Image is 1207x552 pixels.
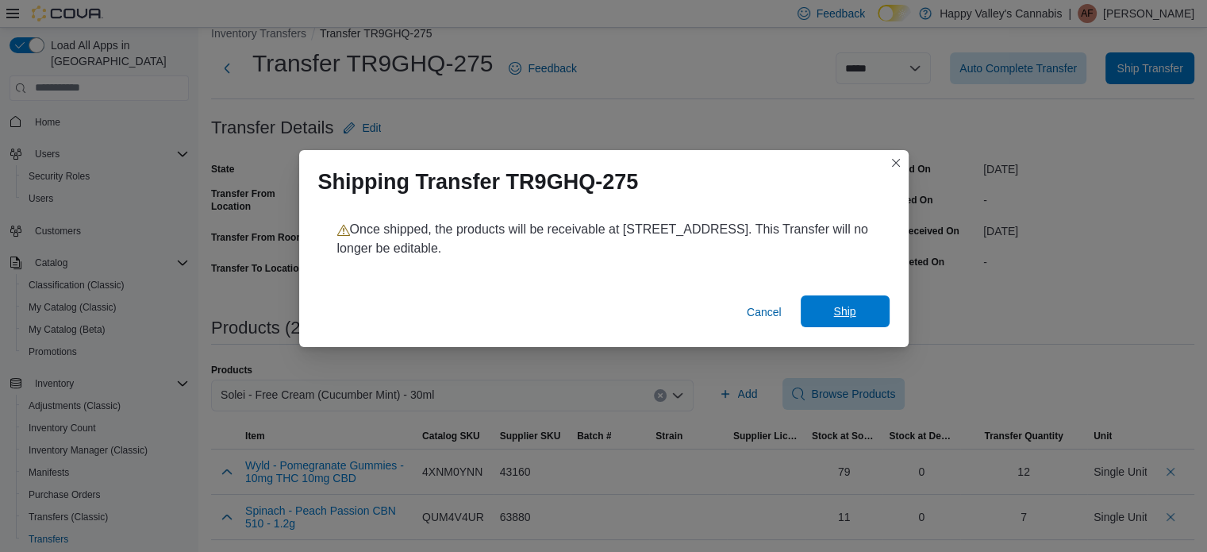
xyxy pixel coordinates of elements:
p: Once shipped, the products will be receivable at [STREET_ADDRESS]. This Transfer will no longer b... [337,220,871,258]
h1: Shipping Transfer TR9GHQ-275 [318,169,639,195]
button: Ship [801,295,890,327]
button: Closes this modal window [886,153,905,172]
button: Cancel [740,296,788,328]
span: Ship [833,303,855,319]
span: Cancel [747,304,782,320]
